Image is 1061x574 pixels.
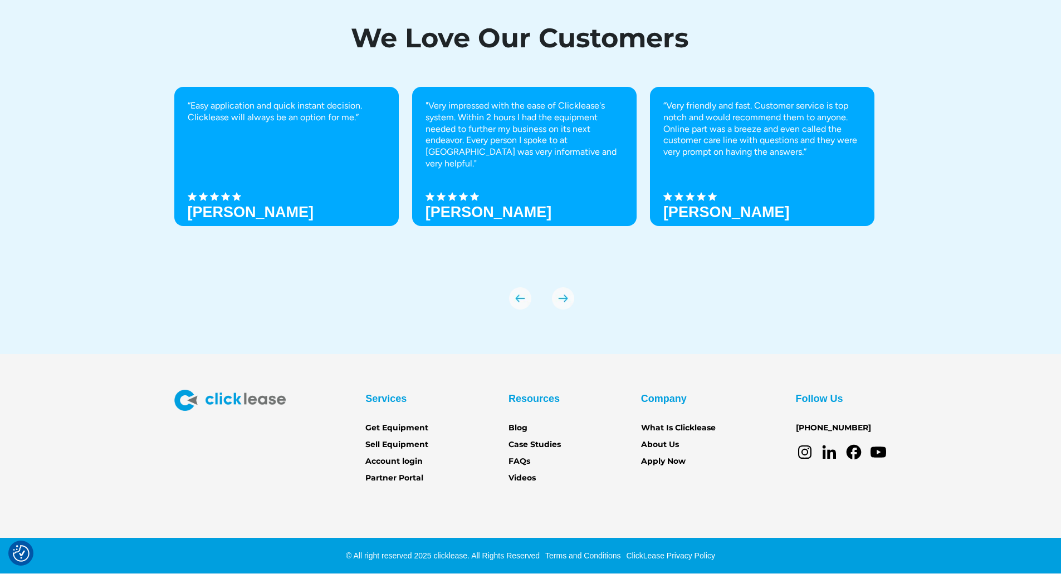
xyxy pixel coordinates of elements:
[426,192,434,201] img: Black star icon
[697,192,706,201] img: Black star icon
[174,24,865,51] h1: We Love Our Customers
[210,192,219,201] img: Black star icon
[199,192,208,201] img: Black star icon
[509,455,530,468] a: FAQs
[641,455,686,468] a: Apply Now
[509,472,536,484] a: Videos
[188,100,385,124] p: “Easy application and quick instant decision. Clicklease will always be an option for me.”
[174,87,887,310] div: carousel
[426,100,623,170] p: "Very impressed with the ease of Clicklease's system. Within 2 hours I had the equipment needed t...
[174,87,399,265] div: 1 of 8
[188,204,314,220] h3: [PERSON_NAME]
[365,455,423,468] a: Account login
[470,192,479,201] img: Black star icon
[641,439,679,451] a: About Us
[708,192,717,201] img: Black star icon
[650,87,874,265] div: 3 of 8
[412,87,637,265] div: 2 of 8
[174,390,286,411] img: Clicklease logo
[641,390,687,408] div: Company
[448,192,457,201] img: Black star icon
[221,192,230,201] img: Black star icon
[509,287,531,310] img: arrow Icon
[686,192,695,201] img: Black star icon
[663,192,672,201] img: Black star icon
[232,192,241,201] img: Black star icon
[365,472,423,484] a: Partner Portal
[365,422,428,434] a: Get Equipment
[437,192,446,201] img: Black star icon
[674,192,683,201] img: Black star icon
[796,422,871,434] a: [PHONE_NUMBER]
[552,287,574,310] img: arrow Icon
[509,439,561,451] a: Case Studies
[509,287,531,310] div: previous slide
[641,422,716,434] a: What Is Clicklease
[552,287,574,310] div: next slide
[623,551,715,560] a: ClickLease Privacy Policy
[188,192,197,201] img: Black star icon
[365,390,407,408] div: Services
[542,551,620,560] a: Terms and Conditions
[459,192,468,201] img: Black star icon
[796,390,843,408] div: Follow Us
[509,422,527,434] a: Blog
[663,100,861,158] p: “Very friendly and fast. Customer service is top notch and would recommend them to anyone. Online...
[365,439,428,451] a: Sell Equipment
[663,204,790,220] h3: [PERSON_NAME]
[13,545,30,562] button: Consent Preferences
[346,550,540,561] div: © All right reserved 2025 clicklease. All Rights Reserved
[13,545,30,562] img: Revisit consent button
[426,204,552,220] strong: [PERSON_NAME]
[509,390,560,408] div: Resources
